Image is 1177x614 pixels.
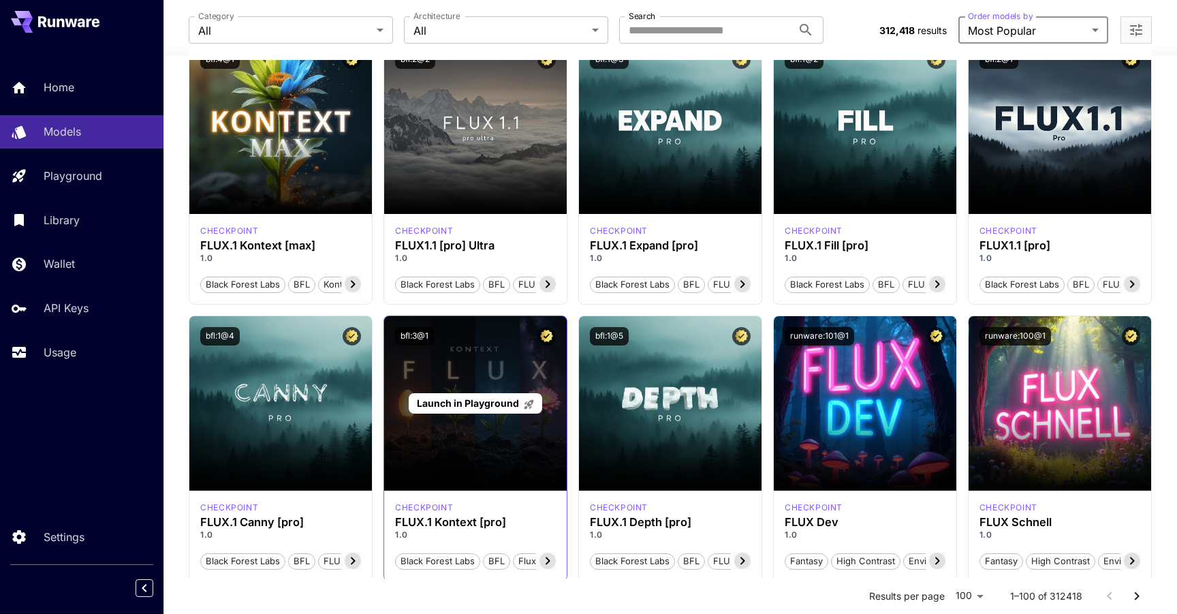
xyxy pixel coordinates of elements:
button: BFL [873,275,900,293]
span: Black Forest Labs [396,555,480,568]
button: Black Forest Labs [200,552,285,570]
span: FLUX1.1 [pro] Ultra [514,278,601,292]
p: checkpoint [590,502,648,514]
span: BFL [289,278,315,292]
span: Most Popular [968,22,1086,39]
span: Black Forest Labs [201,278,285,292]
button: BFL [1067,275,1095,293]
span: All [198,22,371,39]
span: Fantasy [785,555,828,568]
p: 1.0 [200,529,361,541]
a: Launch in Playground [409,393,542,414]
button: Certified Model – Vetted for best performance and includes a commercial license. [343,327,361,346]
button: Black Forest Labs [979,275,1065,293]
button: Environment [1098,552,1162,570]
button: Environment [903,552,967,570]
button: bfl:1@4 [200,327,240,346]
button: Fantasy [979,552,1023,570]
span: Flux Kontext [514,555,576,568]
span: Black Forest Labs [980,278,1064,292]
span: Black Forest Labs [591,278,674,292]
button: runware:100@1 [979,327,1051,346]
button: BFL [483,275,510,293]
span: BFL [484,555,509,568]
button: Go to next page [1123,583,1150,610]
span: BFL [678,555,704,568]
h3: FLUX.1 Kontext [max] [200,239,361,252]
h3: FLUX Dev [785,516,945,529]
p: checkpoint [395,502,453,514]
button: FLUX.1 Canny [pro] [318,552,411,570]
button: Open more filters [1128,22,1144,39]
button: BFL [288,552,315,570]
label: Architecture [413,10,460,22]
span: results [917,25,947,36]
button: Kontext [318,275,361,293]
span: BFL [678,278,704,292]
button: FLUX.1 Fill [pro] [903,275,980,293]
p: 1.0 [395,252,556,264]
div: 100 [950,586,988,606]
p: 1.0 [785,252,945,264]
div: FLUX.1 S [979,502,1037,514]
h3: FLUX.1 Depth [pro] [590,516,751,529]
button: Black Forest Labs [200,275,285,293]
span: FLUX.1 Expand [pro] [708,278,804,292]
p: checkpoint [785,502,843,514]
p: 1.0 [785,529,945,541]
button: Certified Model – Vetted for best performance and includes a commercial license. [1122,327,1140,346]
span: Launch in Playground [417,397,519,409]
p: 1.0 [979,529,1140,541]
span: Black Forest Labs [591,555,674,568]
div: FLUX.1 Kontext [max] [200,225,258,237]
h3: FLUX Schnell [979,516,1140,529]
button: Fantasy [785,552,828,570]
button: Certified Model – Vetted for best performance and includes a commercial license. [927,327,945,346]
p: checkpoint [785,225,843,237]
p: checkpoint [979,502,1037,514]
label: Search [629,10,655,22]
div: fluxpro [590,502,648,514]
p: 1–100 of 312418 [1010,589,1082,603]
button: Certified Model – Vetted for best performance and includes a commercial license. [732,327,751,346]
h3: FLUX.1 Fill [pro] [785,239,945,252]
span: FLUX.1 Canny [pro] [319,555,411,568]
p: Settings [44,529,84,545]
p: Results per page [869,589,945,603]
span: 312,418 [879,25,915,36]
button: High Contrast [831,552,900,570]
h3: FLUX.1 Kontext [pro] [395,516,556,529]
h3: FLUX.1 Expand [pro] [590,239,751,252]
span: Black Forest Labs [201,555,285,568]
span: FLUX.1 Fill [pro] [903,278,979,292]
button: FLUX1.1 [pro] Ultra [513,275,602,293]
button: BFL [678,552,705,570]
span: High Contrast [832,555,900,568]
span: BFL [484,278,509,292]
span: High Contrast [1026,555,1095,568]
button: Collapse sidebar [136,579,153,597]
button: bfl:1@5 [590,327,629,346]
span: FLUX1.1 [pro] [1098,278,1163,292]
div: fluxpro [785,225,843,237]
p: Library [44,212,80,228]
div: fluxpro [590,225,648,237]
label: Category [198,10,234,22]
span: Kontext [319,278,360,292]
button: Black Forest Labs [590,552,675,570]
h3: FLUX1.1 [pro] Ultra [395,239,556,252]
p: Models [44,123,81,140]
p: API Keys [44,300,89,316]
div: FLUX1.1 [pro] [979,239,1140,252]
span: Environment [1099,555,1161,568]
p: checkpoint [200,225,258,237]
button: Black Forest Labs [395,552,480,570]
label: Order models by [968,10,1033,22]
button: Certified Model – Vetted for best performance and includes a commercial license. [537,327,556,346]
